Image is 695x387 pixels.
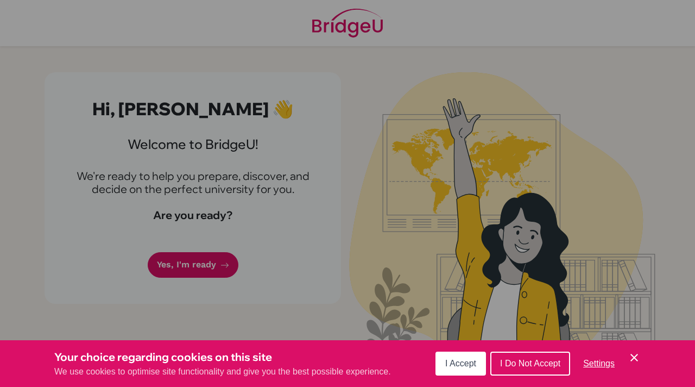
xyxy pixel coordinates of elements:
[500,359,560,368] span: I Do Not Accept
[628,351,641,364] button: Save and close
[574,353,623,374] button: Settings
[583,359,615,368] span: Settings
[54,349,391,365] h3: Your choice regarding cookies on this site
[490,352,570,376] button: I Do Not Accept
[435,352,486,376] button: I Accept
[445,359,476,368] span: I Accept
[54,365,391,378] p: We use cookies to optimise site functionality and give you the best possible experience.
